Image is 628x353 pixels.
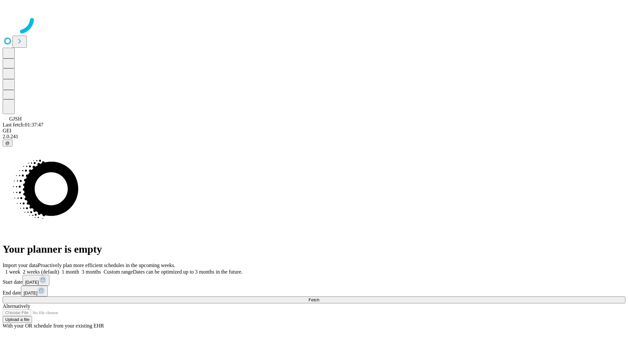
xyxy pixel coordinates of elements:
[3,286,625,296] div: End date
[3,316,32,323] button: Upload a file
[133,269,242,275] span: Dates can be optimized up to 3 months in the future.
[3,128,625,134] div: GEI
[3,275,625,286] div: Start date
[3,140,12,146] button: @
[82,269,101,275] span: 3 months
[5,141,10,145] span: @
[3,243,625,255] h1: Your planner is empty
[25,280,39,285] span: [DATE]
[3,323,104,328] span: With your OR schedule from your existing EHR
[9,116,22,122] span: GJSH
[3,134,625,140] div: 2.0.241
[3,296,625,303] button: Fetch
[3,262,38,268] span: Import your data
[62,269,79,275] span: 1 month
[24,291,37,295] span: [DATE]
[308,297,319,302] span: Fetch
[23,275,49,286] button: [DATE]
[5,269,20,275] span: 1 week
[3,122,44,127] span: Last fetch: 01:37:47
[23,269,59,275] span: 2 weeks (default)
[3,303,30,309] span: Alternatively
[38,262,175,268] span: Proactively plan more efficient schedules in the upcoming weeks.
[104,269,133,275] span: Custom range
[21,286,48,296] button: [DATE]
